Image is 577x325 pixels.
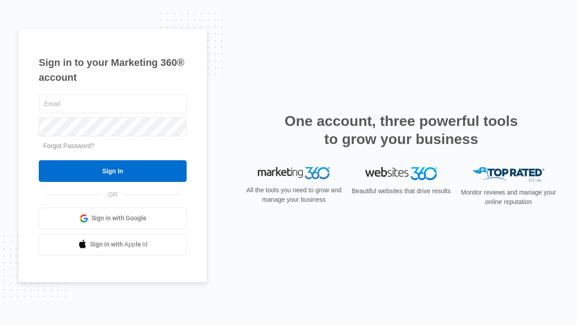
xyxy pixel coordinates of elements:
[365,167,437,180] img: Websites 360
[472,167,545,182] img: Top Rated Local
[39,160,187,182] input: Sign In
[92,214,147,223] span: Sign in with Google
[282,112,521,148] h2: One account, three powerful tools to grow your business
[458,188,559,207] p: Monitor reviews and manage your online reputation
[43,142,95,149] a: Forgot Password?
[39,94,187,113] input: Email
[258,167,330,180] img: Marketing 360
[39,234,187,255] a: Sign in with Apple Id
[351,186,452,196] p: Beautiful websites that drive results
[39,208,187,229] a: Sign in with Google
[39,55,187,85] h1: Sign in to your Marketing 360® account
[102,190,124,200] span: OR
[243,186,344,204] p: All the tools you need to grow and manage your business
[90,240,148,249] span: Sign in with Apple Id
